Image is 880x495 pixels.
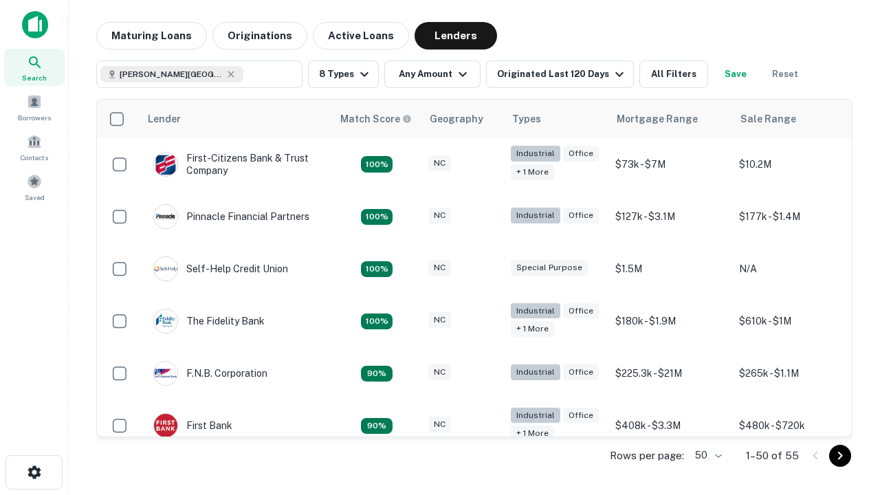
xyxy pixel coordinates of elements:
td: $265k - $1.1M [732,347,856,399]
img: picture [154,309,177,333]
a: Saved [4,168,65,206]
a: Borrowers [4,89,65,126]
div: Mortgage Range [617,111,698,127]
div: Geography [430,111,483,127]
div: NC [428,417,451,432]
div: NC [428,155,451,171]
div: Industrial [511,146,560,162]
div: First-citizens Bank & Trust Company [153,152,318,177]
div: First Bank [153,413,232,438]
div: Matching Properties: 9, hasApolloMatch: undefined [361,418,393,434]
div: NC [428,260,451,276]
div: + 1 more [511,164,554,180]
button: 8 Types [308,60,379,88]
div: Sale Range [740,111,796,127]
div: Types [512,111,541,127]
th: Capitalize uses an advanced AI algorithm to match your search with the best lender. The match sco... [332,100,421,138]
div: NC [428,364,451,380]
button: Lenders [415,22,497,49]
div: Industrial [511,364,560,380]
img: picture [154,257,177,280]
div: Matching Properties: 11, hasApolloMatch: undefined [361,261,393,278]
th: Geography [421,100,504,138]
div: Originated Last 120 Days [497,66,628,82]
div: The Fidelity Bank [153,309,265,333]
button: Go to next page [829,445,851,467]
div: Office [563,408,599,423]
div: NC [428,312,451,328]
td: $10.2M [732,138,856,190]
span: Borrowers [18,112,51,123]
img: capitalize-icon.png [22,11,48,38]
td: $73k - $7M [608,138,732,190]
div: Matching Properties: 10, hasApolloMatch: undefined [361,156,393,173]
td: $180k - $1.9M [608,295,732,347]
div: Matching Properties: 13, hasApolloMatch: undefined [361,313,393,330]
div: Self-help Credit Union [153,256,288,281]
img: picture [154,362,177,385]
div: + 1 more [511,426,554,441]
div: Pinnacle Financial Partners [153,204,309,229]
div: Special Purpose [511,260,588,276]
td: $1.5M [608,243,732,295]
th: Lender [140,100,332,138]
div: Office [563,303,599,319]
div: Industrial [511,408,560,423]
div: Office [563,364,599,380]
button: Reset [763,60,807,88]
button: Maturing Loans [96,22,207,49]
td: $127k - $3.1M [608,190,732,243]
p: 1–50 of 55 [746,448,799,464]
div: Office [563,208,599,223]
th: Mortgage Range [608,100,732,138]
a: Contacts [4,129,65,166]
div: Industrial [511,303,560,319]
td: N/A [732,243,856,295]
div: NC [428,208,451,223]
td: $408k - $3.3M [608,399,732,452]
div: + 1 more [511,321,554,337]
p: Rows per page: [610,448,684,464]
h6: Match Score [340,111,409,126]
td: $225.3k - $21M [608,347,732,399]
div: Industrial [511,208,560,223]
button: Originations [212,22,307,49]
span: Search [22,72,47,83]
div: Office [563,146,599,162]
button: Save your search to get updates of matches that match your search criteria. [714,60,758,88]
div: Matching Properties: 18, hasApolloMatch: undefined [361,209,393,225]
img: picture [154,153,177,176]
th: Types [504,100,608,138]
div: Lender [148,111,181,127]
img: picture [154,414,177,437]
img: picture [154,205,177,228]
button: Any Amount [384,60,481,88]
td: $480k - $720k [732,399,856,452]
div: Matching Properties: 9, hasApolloMatch: undefined [361,366,393,382]
iframe: Chat Widget [811,385,880,451]
th: Sale Range [732,100,856,138]
div: Capitalize uses an advanced AI algorithm to match your search with the best lender. The match sco... [340,111,412,126]
span: [PERSON_NAME][GEOGRAPHIC_DATA], [GEOGRAPHIC_DATA] [120,68,223,80]
span: Contacts [21,152,48,163]
div: 50 [690,445,724,465]
span: Saved [25,192,45,203]
button: Originated Last 120 Days [486,60,634,88]
div: F.n.b. Corporation [153,361,267,386]
td: $610k - $1M [732,295,856,347]
button: Active Loans [313,22,409,49]
td: $177k - $1.4M [732,190,856,243]
button: All Filters [639,60,708,88]
a: Search [4,49,65,86]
